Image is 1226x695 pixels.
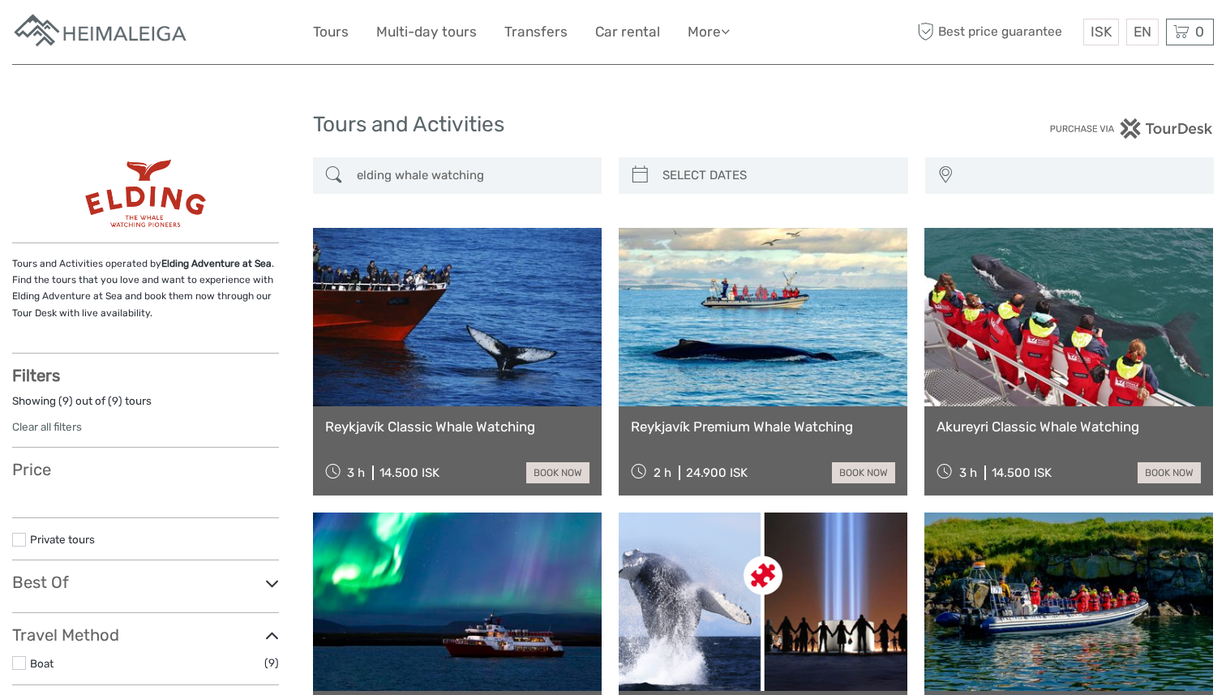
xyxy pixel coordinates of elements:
[12,255,279,322] p: Tours and Activities operated by . Find the tours that you love and want to experience with Eldin...
[914,19,1080,45] span: Best price guarantee
[992,465,1052,480] div: 14.500 ISK
[12,420,82,433] a: Clear all filters
[1138,462,1201,483] a: book now
[12,12,191,52] img: Apartments in Reykjavik
[688,20,730,44] a: More
[595,20,660,44] a: Car rental
[313,20,349,44] a: Tours
[30,533,95,546] a: Private tours
[379,465,439,480] div: 14.500 ISK
[112,393,118,409] label: 9
[1126,19,1159,45] div: EN
[84,157,208,230] img: 215-1_logo_thumbnail.png
[12,366,60,385] strong: Filters
[959,465,977,480] span: 3 h
[654,465,671,480] span: 2 h
[12,460,279,479] h3: Price
[264,654,279,672] span: (9)
[62,393,69,409] label: 9
[686,465,748,480] div: 24.900 ISK
[1091,24,1112,40] span: ISK
[1193,24,1207,40] span: 0
[12,573,279,592] h3: Best Of
[937,418,1201,435] a: Akureyri Classic Whale Watching
[1049,118,1214,139] img: PurchaseViaTourDesk.png
[313,112,914,138] h1: Tours and Activities
[12,625,279,645] h3: Travel Method
[526,462,589,483] a: book now
[325,418,589,435] a: Reykjavík Classic Whale Watching
[504,20,568,44] a: Transfers
[347,465,365,480] span: 3 h
[832,462,895,483] a: book now
[656,161,900,190] input: SELECT DATES
[12,393,279,418] div: Showing ( ) out of ( ) tours
[350,161,594,190] input: SEARCH
[161,258,272,269] strong: Elding Adventure at Sea
[30,657,54,670] a: Boat
[376,20,477,44] a: Multi-day tours
[631,418,895,435] a: Reykjavík Premium Whale Watching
